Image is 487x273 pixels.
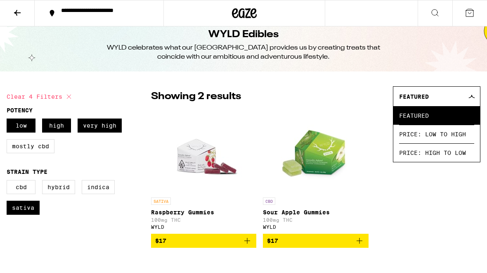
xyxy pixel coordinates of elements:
[151,197,171,205] p: SATIVA
[399,143,474,162] span: Price: High to Low
[5,6,59,12] span: Hi. Need any help?
[7,180,35,194] label: CBD
[42,119,71,133] label: High
[263,224,368,230] div: WYLD
[263,111,368,234] a: Open page for Sour Apple Gummies from WYLD
[274,111,357,193] img: WYLD - Sour Apple Gummies
[399,93,429,100] span: Featured
[7,107,33,114] legend: Potency
[78,119,122,133] label: Very High
[151,224,256,230] div: WYLD
[42,180,75,194] label: Hybrid
[263,234,368,248] button: Add to bag
[263,209,368,216] p: Sour Apple Gummies
[151,234,256,248] button: Add to bag
[151,90,241,104] p: Showing 2 results
[399,125,474,143] span: Price: Low to High
[399,106,474,125] span: Featured
[151,111,256,234] a: Open page for Raspberry Gummies from WYLD
[267,237,278,244] span: $17
[82,180,115,194] label: Indica
[93,43,394,62] div: WYLD celebrates what our [GEOGRAPHIC_DATA] provides us by creating treats that coincide with our ...
[7,139,54,153] label: Mostly CBD
[163,111,245,193] img: WYLD - Raspberry Gummies
[263,217,368,223] p: 100mg THC
[7,201,40,215] label: Sativa
[7,86,74,107] button: Clear 4 filters
[208,28,279,42] h1: WYLD Edibles
[7,119,35,133] label: Low
[151,217,256,223] p: 100mg THC
[151,209,256,216] p: Raspberry Gummies
[7,169,47,175] legend: Strain Type
[263,197,275,205] p: CBD
[155,237,166,244] span: $17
